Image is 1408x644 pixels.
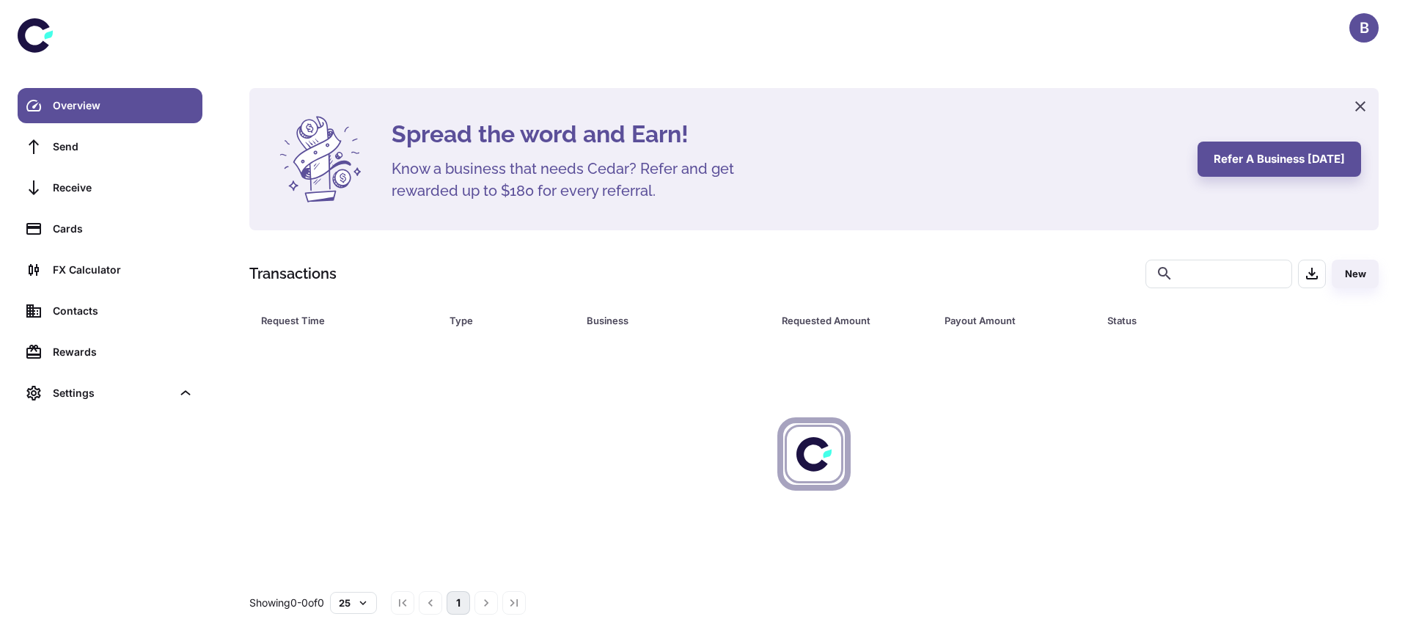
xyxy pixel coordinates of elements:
span: Status [1107,310,1318,331]
div: Requested Amount [782,310,908,331]
h5: Know a business that needs Cedar? Refer and get rewarded up to $180 for every referral. [392,158,758,202]
div: Send [53,139,194,155]
div: FX Calculator [53,262,194,278]
button: B [1349,13,1379,43]
span: Payout Amount [945,310,1090,331]
p: Showing 0-0 of 0 [249,595,324,611]
a: Send [18,129,202,164]
span: Requested Amount [782,310,927,331]
a: Rewards [18,334,202,370]
button: 25 [330,592,377,614]
button: page 1 [447,591,470,615]
div: Overview [53,98,194,114]
a: Overview [18,88,202,123]
div: Status [1107,310,1299,331]
button: Refer a business [DATE] [1198,142,1361,177]
nav: pagination navigation [389,591,528,615]
a: Cards [18,211,202,246]
a: FX Calculator [18,252,202,288]
div: Receive [53,180,194,196]
div: Cards [53,221,194,237]
div: Payout Amount [945,310,1071,331]
h4: Spread the word and Earn! [392,117,1180,152]
div: Request Time [261,310,413,331]
div: Settings [53,385,172,401]
a: Receive [18,170,202,205]
div: Contacts [53,303,194,319]
div: Type [450,310,549,331]
a: Contacts [18,293,202,329]
h1: Transactions [249,263,337,285]
span: Request Time [261,310,432,331]
div: Settings [18,376,202,411]
span: Type [450,310,568,331]
button: New [1332,260,1379,288]
div: Rewards [53,344,194,360]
